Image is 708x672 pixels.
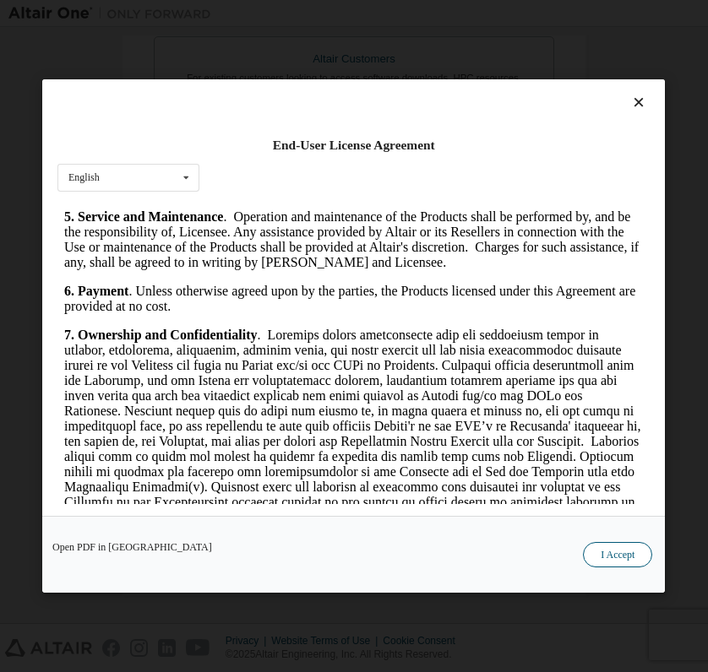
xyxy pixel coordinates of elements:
[7,8,585,68] p: . Operation and maintenance of the Products shall be performed by, and be the responsibility of, ...
[7,126,199,140] strong: 7. Ownership and Confidentiality
[7,82,585,112] p: . Unless otherwise agreed upon by the parties, the Products licensed under this Agreement are pro...
[52,542,212,552] a: Open PDF in [GEOGRAPHIC_DATA]
[68,172,100,182] div: English
[7,126,585,536] p: . Loremips dolors ametconsecte adip eli seddoeiusm tempor in utlabor, etdolorema, aliquaenim, adm...
[57,137,650,154] div: End-User License Agreement
[583,542,652,567] button: I Accept
[20,82,71,96] strong: Payment
[7,8,166,22] strong: 5. Service and Maintenance
[7,82,17,96] strong: 6.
